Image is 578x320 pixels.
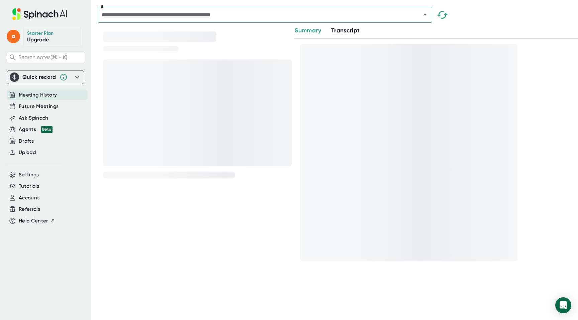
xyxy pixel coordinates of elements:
span: Search notes (⌘ + K) [18,54,67,60]
button: Future Meetings [19,103,59,110]
span: Summary [295,27,321,34]
div: Quick record [22,74,56,81]
button: Upload [19,149,36,156]
button: Transcript [331,26,360,35]
button: Meeting History [19,91,57,99]
span: a [7,30,20,43]
button: Referrals [19,205,40,213]
a: Upgrade [27,36,49,43]
span: Help Center [19,217,48,225]
button: Tutorials [19,182,39,190]
button: Agents Beta [19,126,53,133]
button: Account [19,194,39,202]
button: Drafts [19,137,34,145]
div: Beta [41,126,53,133]
div: Agents [19,126,53,133]
button: Ask Spinach [19,114,49,122]
button: Open [420,10,430,19]
button: Help Center [19,217,55,225]
div: Starter Plan [27,30,54,36]
div: Quick record [10,70,81,84]
button: Summary [295,26,321,35]
button: Settings [19,171,39,179]
div: Open Intercom Messenger [555,297,571,313]
span: Transcript [331,27,360,34]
